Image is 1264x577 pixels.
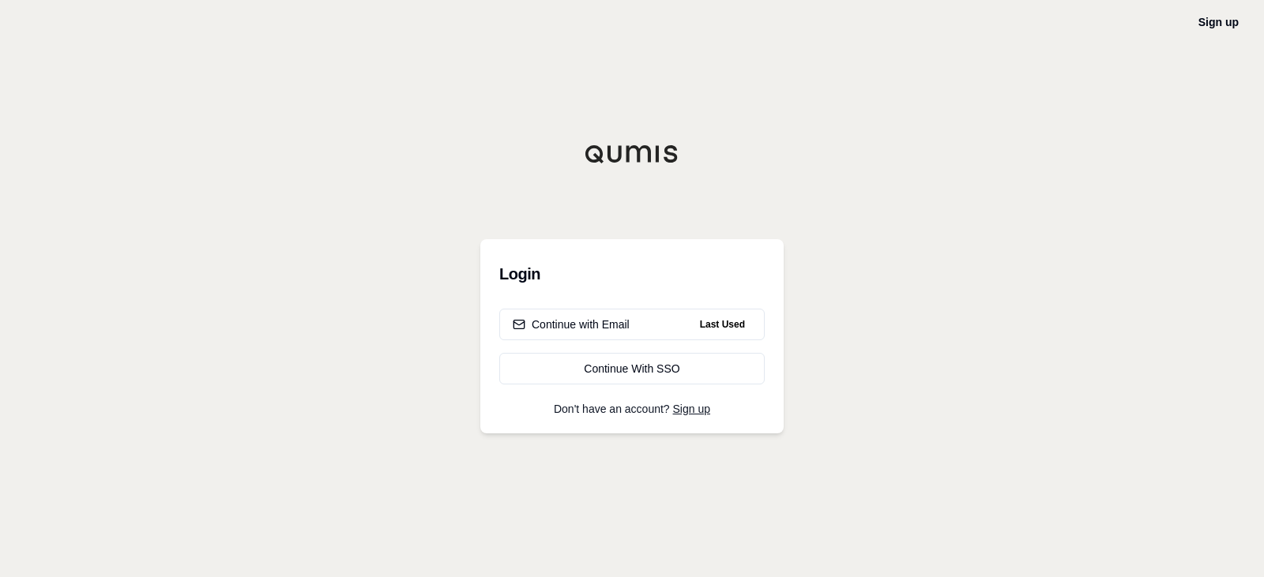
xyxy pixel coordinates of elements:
h3: Login [499,258,765,290]
button: Continue with EmailLast Used [499,309,765,340]
a: Sign up [673,403,710,415]
div: Continue With SSO [513,361,751,377]
a: Sign up [1198,16,1239,28]
p: Don't have an account? [499,403,765,414]
span: Last Used [694,315,751,334]
a: Continue With SSO [499,353,765,384]
div: Continue with Email [513,317,630,332]
img: Qumis [585,144,679,163]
